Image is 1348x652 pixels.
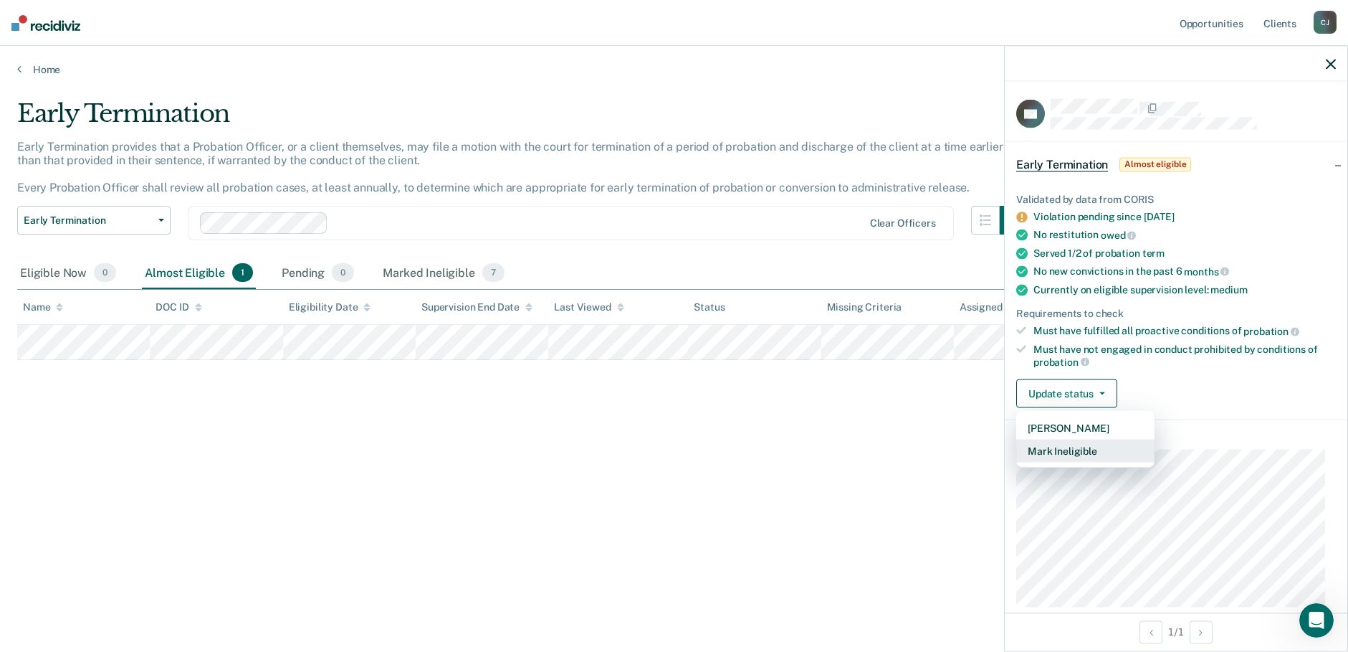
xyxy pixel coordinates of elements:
div: No new convictions in the past 6 [1033,265,1336,278]
div: Early Termination [17,99,1028,140]
div: Violation pending since [DATE] [1033,211,1336,223]
span: probation [1033,356,1089,367]
a: Home [17,63,1331,76]
div: Eligible Now [17,258,119,289]
div: Served 1/2 of probation [1033,247,1336,260]
span: medium [1210,283,1247,295]
p: Early Termination provides that a Probation Officer, or a client themselves, may file a motion wi... [17,140,1003,195]
div: Pending [279,258,357,289]
div: No restitution [1033,229,1336,242]
span: probation [1243,326,1299,337]
div: C J [1314,11,1337,34]
div: Assigned to [960,301,1027,313]
span: 7 [482,263,505,282]
div: Validated by data from CORIS [1016,193,1336,205]
div: Missing Criteria [827,301,902,313]
span: Almost eligible [1119,157,1191,171]
img: Recidiviz [11,15,80,31]
div: Currently on eligible supervision level: [1033,283,1336,296]
span: 1 [232,263,253,282]
button: Update status [1016,379,1117,408]
div: Must have fulfilled all proactive conditions of [1033,325,1336,338]
button: Previous Opportunity [1139,620,1162,643]
div: 1 / 1 [1005,613,1347,651]
button: Next Opportunity [1190,620,1213,643]
button: Mark Ineligible [1016,440,1155,463]
iframe: Intercom live chat [1299,603,1334,638]
div: Requirements to check [1016,307,1336,319]
div: Status [694,301,725,313]
span: 0 [332,263,354,282]
button: [PERSON_NAME] [1016,417,1155,440]
span: Early Termination [1016,157,1108,171]
div: Supervision End Date [421,301,532,313]
div: Last Viewed [554,301,623,313]
span: 0 [94,263,116,282]
div: Name [23,301,63,313]
span: owed [1101,230,1136,241]
div: Marked Ineligible [380,258,507,289]
div: Eligibility Date [289,301,371,313]
div: Early TerminationAlmost eligible [1005,141,1347,187]
span: term [1142,247,1165,259]
div: Almost Eligible [142,258,256,289]
div: Must have not engaged in conduct prohibited by conditions of [1033,344,1336,368]
div: Clear officers [870,217,936,230]
span: Early Termination [24,214,153,227]
div: DOC ID [156,301,201,313]
dt: Supervision [1016,432,1336,444]
span: months [1184,265,1229,277]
